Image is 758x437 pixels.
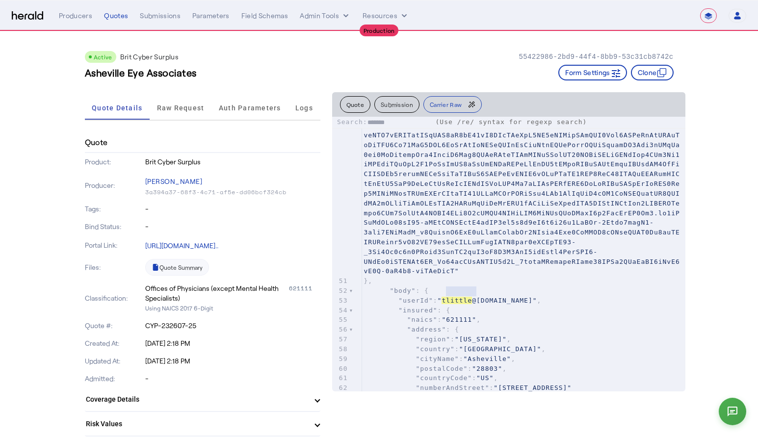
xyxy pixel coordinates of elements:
[145,374,320,384] p: -
[416,335,450,343] span: "region"
[430,102,462,107] span: Carrier Raw
[85,374,143,384] p: Admitted:
[438,297,442,304] span: "
[145,356,320,366] p: [DATE] 2:18 PM
[340,96,371,113] button: Quote
[59,11,92,21] div: Producers
[145,157,320,167] p: Brit Cyber Surplus
[85,293,143,303] p: Classification:
[241,11,288,21] div: Field Schemas
[332,286,349,296] div: 52
[364,384,572,391] span: :
[94,53,112,60] span: Active
[416,345,454,353] span: "country"
[472,297,537,304] span: @[DOMAIN_NAME]"
[332,276,349,286] div: 51
[364,335,511,343] span: : ,
[459,345,542,353] span: "[GEOGRAPHIC_DATA]"
[145,338,320,348] p: [DATE] 2:18 PM
[416,374,472,382] span: "countryCode"
[85,222,143,231] p: Bind Status:
[423,96,482,113] button: Carrier Raw
[300,11,351,21] button: internal dropdown menu
[85,240,143,250] p: Portal Link:
[85,66,197,79] h3: Asheville Eye Associates
[332,383,349,393] div: 62
[332,325,349,334] div: 56
[364,307,451,314] span: : {
[86,419,308,429] mat-panel-title: Risk Values
[85,204,143,214] p: Tags:
[364,277,373,284] span: },
[332,117,685,391] herald-code-block: quote
[364,73,680,275] span: "Loremi doL0sITaMeTCO0AdIPIscIngElITSeD5DoEiUsm7tEM2IncIdIDuNTUTLa8ETDOLOreMA2A6EN7aDmINIMVeNiamQ...
[85,262,143,272] p: Files:
[363,11,409,21] button: Resources dropdown menu
[85,356,143,366] p: Updated At:
[145,259,209,276] a: Quote Summary
[464,355,511,362] span: "Asheville"
[145,188,320,196] p: 3a394a37-68f3-4c71-af5e-dd06bcf324cb
[85,412,320,436] mat-expansion-panel-header: Risk Values
[289,283,320,303] div: 621111
[145,283,287,303] div: Offices of Physicians (except Mental Health Specialists)
[519,52,673,62] p: 55422986-2bd9-44f4-8bb9-53c31cb8742c
[85,338,143,348] p: Created At:
[398,307,437,314] span: "insured"
[332,364,349,374] div: 60
[332,296,349,306] div: 53
[332,315,349,325] div: 55
[332,344,349,354] div: 58
[416,384,489,391] span: "numberAndStreet"
[86,394,308,405] mat-panel-title: Coverage Details
[416,355,459,362] span: "cityName"
[85,180,143,190] p: Producer:
[494,384,572,391] span: "[STREET_ADDRESS]"
[360,25,399,36] div: Production
[364,326,459,333] span: : {
[364,73,680,275] span: :
[407,326,446,333] span: "address"
[442,316,476,323] span: "621111"
[364,365,507,372] span: : ,
[364,297,542,304] span: : ,
[145,175,320,188] p: [PERSON_NAME]
[85,136,108,148] h4: Quote
[416,365,468,372] span: "postalCode"
[367,118,431,128] input: Search:
[337,118,431,126] label: Search:
[140,11,181,21] div: Submissions
[145,321,320,331] p: CYP-232607-25
[472,365,502,372] span: "28803"
[12,11,43,21] img: Herald Logo
[332,306,349,315] div: 54
[442,297,472,304] span: tlittle
[295,104,313,111] span: Logs
[85,321,143,331] p: Quote #:
[145,222,320,231] p: -
[332,334,349,344] div: 57
[145,241,218,250] a: [URL][DOMAIN_NAME]..
[407,316,438,323] span: "naics"
[120,52,179,62] p: Brit Cyber Surplus
[192,11,230,21] div: Parameters
[332,373,349,383] div: 61
[364,287,429,294] span: : {
[476,374,494,382] span: "US"
[104,11,128,21] div: Quotes
[364,355,516,362] span: : ,
[364,374,498,382] span: : ,
[145,303,320,313] p: Using NAICS 2017 6-Digit
[145,204,320,214] p: -
[85,157,143,167] p: Product:
[157,104,205,111] span: Raw Request
[219,104,281,111] span: Auth Parameters
[332,354,349,364] div: 59
[398,297,433,304] span: "userId"
[92,104,142,111] span: Quote Details
[436,118,587,126] span: (Use /re/ syntax for regexp search)
[364,345,546,353] span: : ,
[631,65,674,80] button: Clone
[364,316,481,323] span: : ,
[558,65,627,80] button: Form Settings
